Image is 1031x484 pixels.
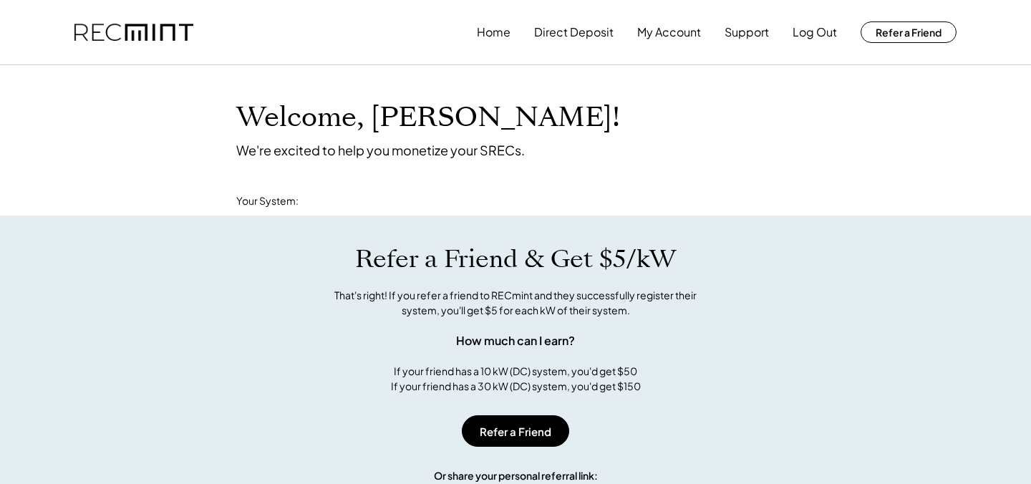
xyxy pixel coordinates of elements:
div: Or share your personal referral link: [434,468,598,483]
button: Home [477,18,510,47]
div: We're excited to help you monetize your SRECs. [236,142,525,158]
img: recmint-logotype%403x.png [74,24,193,42]
button: Direct Deposit [534,18,614,47]
div: That's right! If you refer a friend to RECmint and they successfully register their system, you'l... [319,288,712,318]
div: Your System: [236,194,299,208]
button: Refer a Friend [462,415,569,447]
div: How much can I earn? [456,332,575,349]
div: If your friend has a 10 kW (DC) system, you'd get $50 If your friend has a 30 kW (DC) system, you... [391,364,641,394]
button: Refer a Friend [861,21,957,43]
button: Log Out [793,18,837,47]
button: Support [725,18,769,47]
h1: Welcome, [PERSON_NAME]! [236,101,620,135]
button: My Account [637,18,701,47]
h1: Refer a Friend & Get $5/kW [355,244,676,274]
